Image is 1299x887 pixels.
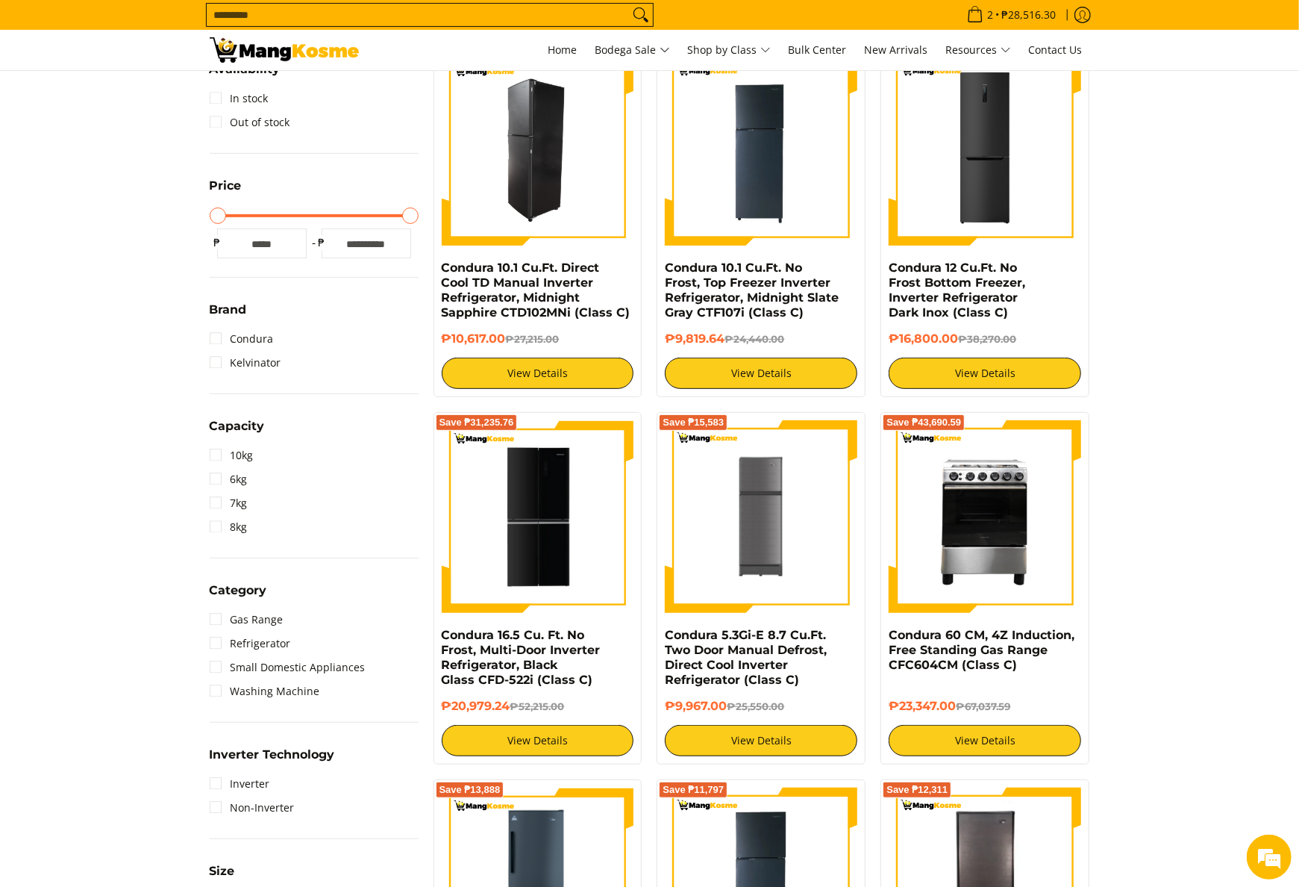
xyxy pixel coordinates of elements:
a: Shop by Class [680,30,778,70]
span: Availability [210,63,281,75]
span: Category [210,585,267,597]
span: Save ₱12,311 [886,785,948,794]
a: Resources [939,30,1018,70]
img: Condura 60 CM, 4Z Induction, Free Standing Gas Range CFC604CM (Class C) [889,420,1081,613]
span: Shop by Class [688,41,771,60]
a: Condura 5.3Gi-E 8.7 Cu.Ft. Two Door Manual Defrost, Direct Cool Inverter Refrigerator (Class C) [665,628,827,687]
img: Condura 10.1 Cu.Ft. Direct Cool TD Manual Inverter Refrigerator, Midnight Sapphire CTD102MNi (Cla... [442,53,634,246]
img: Class C Home &amp; Business Appliances: Up to 70% Off l Mang Kosme [210,37,359,63]
a: Bodega Sale [588,30,677,70]
a: Condura 16.5 Cu. Ft. No Frost, Multi-Door Inverter Refrigerator, Black Glass CFD-522i (Class C) [442,628,601,687]
a: Bulk Center [781,30,854,70]
span: • [962,7,1061,23]
span: Bulk Center [789,43,847,57]
summary: Open [210,585,267,608]
a: 10kg [210,443,254,467]
a: Gas Range [210,608,284,632]
h6: ₱20,979.24 [442,699,634,714]
h6: ₱10,617.00 [442,332,634,346]
del: ₱52,215.00 [510,700,565,712]
a: 6kg [210,467,248,491]
span: ₱ [210,235,225,250]
del: ₱67,037.59 [956,700,1010,712]
span: Brand [210,304,247,316]
span: 2 [986,10,996,20]
summary: Open [210,749,335,772]
a: Condura 10.1 Cu.Ft. No Frost, Top Freezer Inverter Refrigerator, Midnight Slate Gray CTF107i (Cla... [665,261,839,320]
a: Kelvinator [210,351,281,375]
span: Save ₱13,888 [439,785,501,794]
span: Resources [946,41,1011,60]
img: Condura 5.3Gi-E 8.7 Cu.Ft. Two Door Manual Defrost, Direct Cool Inverter Refrigerator (Class C) [665,421,857,612]
a: Non-Inverter [210,796,295,820]
a: View Details [665,358,857,389]
h6: ₱23,347.00 [889,699,1081,714]
a: Washing Machine [210,679,320,703]
span: Save ₱11,797 [663,785,724,794]
nav: Main Menu [374,30,1090,70]
span: Bodega Sale [595,41,670,60]
a: 7kg [210,491,248,515]
a: Contact Us [1021,30,1090,70]
button: Search [629,4,653,26]
span: Capacity [210,420,265,432]
del: ₱25,550.00 [727,700,784,712]
span: New Arrivals [865,43,928,57]
a: Small Domestic Appliances [210,656,366,679]
span: Inverter Technology [210,749,335,761]
a: View Details [889,358,1081,389]
a: Out of stock [210,111,290,134]
summary: Open [210,180,242,203]
a: View Details [889,725,1081,756]
h6: ₱16,800.00 [889,332,1081,346]
summary: Open [210,63,281,87]
a: View Details [442,725,634,756]
a: Inverter [210,772,270,796]
a: 8kg [210,515,248,539]
a: View Details [665,725,857,756]
summary: Open [210,420,265,443]
a: New Arrivals [857,30,936,70]
a: Condura [210,327,274,351]
span: ₱28,516.30 [1000,10,1059,20]
span: Contact Us [1029,43,1083,57]
img: condura-no-frost-inverter-bottom-freezer-refrigerator-9-cubic-feet-class-c-mang-kosme [889,53,1081,246]
span: ₱ [314,235,329,250]
h6: ₱9,819.64 [665,332,857,346]
a: Condura 10.1 Cu.Ft. Direct Cool TD Manual Inverter Refrigerator, Midnight Sapphire CTD102MNi (Cla... [442,261,630,320]
span: Save ₱43,690.59 [886,418,961,427]
a: Home [541,30,585,70]
h6: ₱9,967.00 [665,699,857,714]
span: Save ₱31,235.76 [439,418,514,427]
del: ₱38,270.00 [958,333,1016,345]
a: Condura 60 CM, 4Z Induction, Free Standing Gas Range CFC604CM (Class C) [889,628,1074,672]
a: Condura 12 Cu.Ft. No Frost Bottom Freezer, Inverter Refrigerator Dark Inox (Class C) [889,261,1025,320]
a: Refrigerator [210,632,291,656]
del: ₱24,440.00 [724,333,784,345]
a: View Details [442,358,634,389]
img: Condura 10.1 Cu.Ft. No Frost, Top Freezer Inverter Refrigerator, Midnight Slate Gray CTF107i (Cla... [665,53,857,246]
span: Size [210,865,235,877]
span: Home [548,43,577,57]
span: Price [210,180,242,192]
img: Condura 16.5 Cu. Ft. No Frost, Multi-Door Inverter Refrigerator, Black Glass CFD-522i (Class C) [442,423,634,611]
del: ₱27,215.00 [506,333,560,345]
span: Save ₱15,583 [663,418,724,427]
a: In stock [210,87,269,111]
summary: Open [210,304,247,327]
